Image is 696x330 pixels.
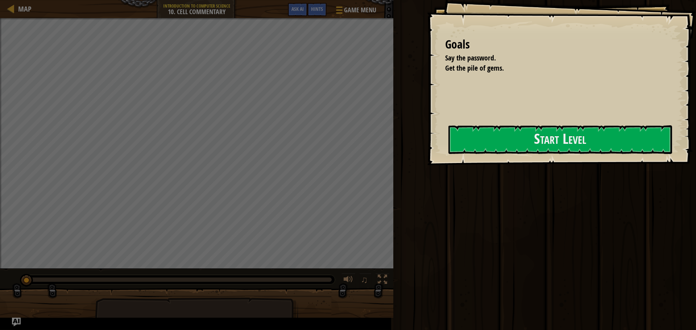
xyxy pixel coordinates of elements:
[361,274,368,285] span: ♫
[344,5,376,15] span: Game Menu
[436,63,669,74] li: Get the pile of gems.
[448,125,672,154] button: Start Level
[330,3,381,20] button: Game Menu
[359,273,372,288] button: ♫
[375,273,390,288] button: Toggle fullscreen
[445,53,496,63] span: Say the password.
[12,318,21,326] button: Ask AI
[288,3,307,16] button: Ask AI
[291,5,304,12] span: Ask AI
[311,5,323,12] span: Hints
[18,4,32,14] span: Map
[445,63,504,73] span: Get the pile of gems.
[341,273,356,288] button: Adjust volume
[14,4,32,14] a: Map
[445,36,671,53] div: Goals
[436,53,669,63] li: Say the password.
